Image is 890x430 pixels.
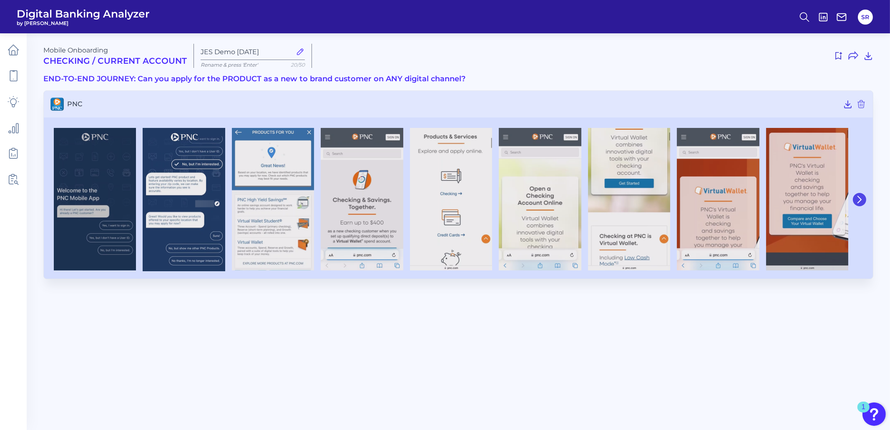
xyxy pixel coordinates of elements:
[17,7,150,20] span: Digital Banking Analyzer
[143,128,225,271] img: PNC
[858,10,873,25] button: SR
[321,128,403,270] img: PNC
[43,75,873,84] h3: END-TO-END JOURNEY: Can you apply for the PRODUCT as a new to brand customer on ANY digital channel?
[588,128,670,270] img: PNC
[54,128,136,270] img: PNC
[201,62,305,68] p: Rename & press 'Enter'
[291,62,305,68] span: 20/50
[499,128,581,270] img: PNC
[862,407,865,418] div: 1
[17,20,150,26] span: by [PERSON_NAME]
[232,128,314,270] img: PNC
[43,56,187,66] h2: Checking / Current Account
[677,128,759,270] img: PNC
[410,128,492,270] img: PNC
[862,402,886,426] button: Open Resource Center, 1 new notification
[67,100,840,108] span: PNC
[43,46,187,66] div: Mobile Onboarding
[766,128,848,270] img: PNC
